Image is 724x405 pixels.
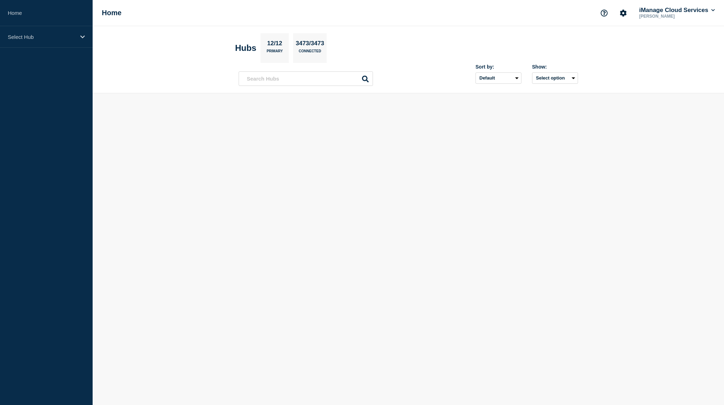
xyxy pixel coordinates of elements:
h2: Hubs [235,43,256,53]
button: Select option [532,72,578,84]
p: Primary [267,49,283,57]
p: Connected [299,49,321,57]
h1: Home [102,9,122,17]
p: [PERSON_NAME] [638,14,711,19]
button: Support [597,6,612,20]
div: Sort by: [475,64,521,70]
input: Search Hubs [239,71,373,86]
button: Account settings [616,6,631,20]
p: Select Hub [8,34,76,40]
div: Show: [532,64,578,70]
p: 3473/3473 [293,40,327,49]
p: 12/12 [264,40,285,49]
select: Sort by [475,72,521,84]
button: iManage Cloud Services [638,7,716,14]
